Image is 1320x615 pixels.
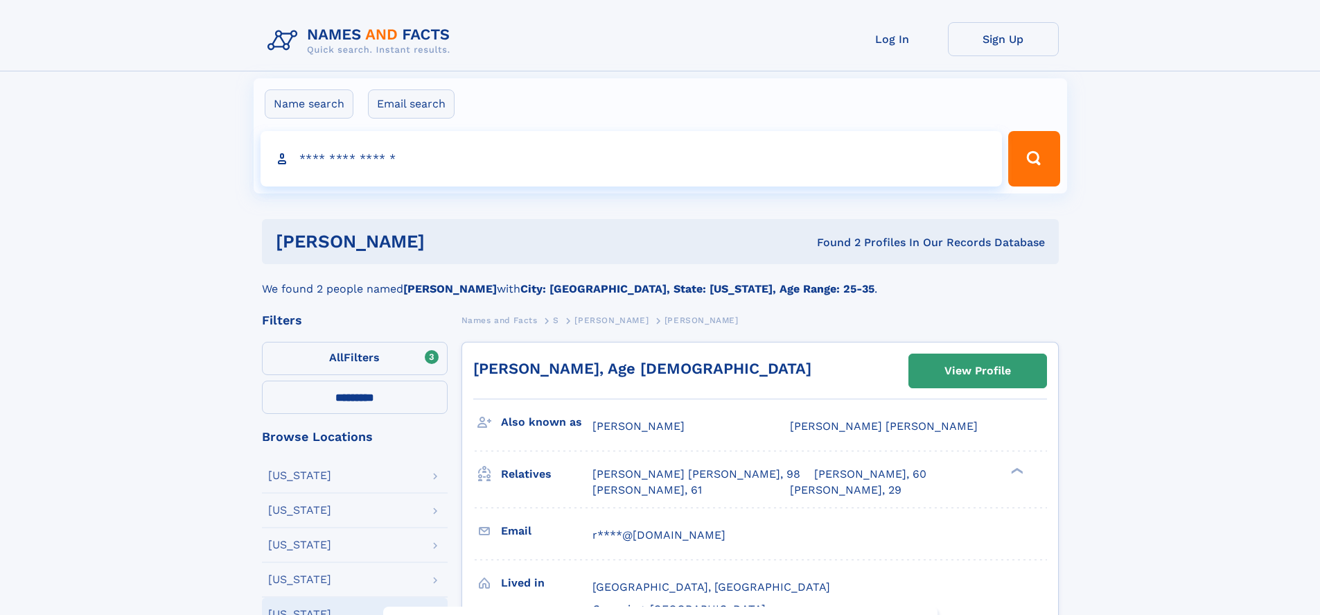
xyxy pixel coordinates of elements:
[909,354,1046,388] a: View Profile
[276,233,621,250] h1: [PERSON_NAME]
[790,483,901,498] a: [PERSON_NAME], 29
[501,410,592,434] h3: Also known as
[592,483,702,498] a: [PERSON_NAME], 61
[265,89,353,119] label: Name search
[574,311,649,329] a: [PERSON_NAME]
[261,131,1003,187] input: search input
[592,580,830,594] span: [GEOGRAPHIC_DATA], [GEOGRAPHIC_DATA]
[1008,131,1059,187] button: Search Button
[553,311,559,329] a: S
[621,235,1045,250] div: Found 2 Profiles In Our Records Database
[262,22,461,60] img: Logo Names and Facts
[592,419,685,433] span: [PERSON_NAME]
[665,315,739,325] span: [PERSON_NAME]
[948,22,1059,56] a: Sign Up
[329,351,344,364] span: All
[262,431,448,443] div: Browse Locations
[262,342,448,375] label: Filters
[461,311,538,329] a: Names and Facts
[268,574,331,585] div: [US_STATE]
[368,89,455,119] label: Email search
[501,462,592,486] h3: Relatives
[268,505,331,516] div: [US_STATE]
[553,315,559,325] span: S
[944,355,1011,387] div: View Profile
[790,419,978,433] span: [PERSON_NAME] [PERSON_NAME]
[592,467,800,482] a: [PERSON_NAME] [PERSON_NAME], 98
[473,360,811,377] a: [PERSON_NAME], Age [DEMOGRAPHIC_DATA]
[1007,467,1024,476] div: ❯
[268,539,331,551] div: [US_STATE]
[262,264,1059,297] div: We found 2 people named with .
[501,519,592,543] h3: Email
[837,22,948,56] a: Log In
[268,470,331,481] div: [US_STATE]
[520,282,874,295] b: City: [GEOGRAPHIC_DATA], State: [US_STATE], Age Range: 25-35
[403,282,497,295] b: [PERSON_NAME]
[262,314,448,327] div: Filters
[574,315,649,325] span: [PERSON_NAME]
[814,467,926,482] a: [PERSON_NAME], 60
[501,571,592,595] h3: Lived in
